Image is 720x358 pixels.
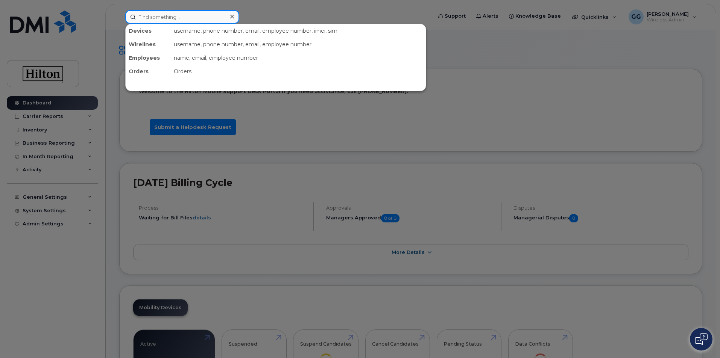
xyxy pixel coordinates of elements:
div: name, email, employee number [171,51,426,65]
div: Orders [126,65,171,78]
div: username, phone number, email, employee number [171,38,426,51]
div: Employees [126,51,171,65]
div: Orders [171,65,426,78]
div: Wirelines [126,38,171,51]
div: username, phone number, email, employee number, imei, sim [171,24,426,38]
div: Devices [126,24,171,38]
img: Open chat [695,333,708,345]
